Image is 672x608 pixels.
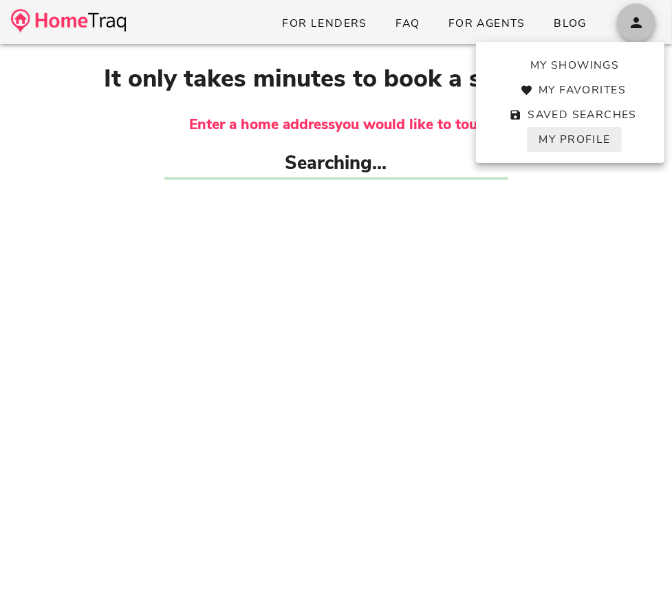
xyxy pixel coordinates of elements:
span: Saved Searches [512,107,637,122]
span: It only takes minutes to book a showing [104,62,568,95]
span: For Agents [448,16,525,31]
a: My Favorites [512,78,637,102]
a: For Lenders [270,11,378,36]
span: you would like to tour [335,115,483,134]
a: My Showings [519,53,631,78]
span: My Favorites [523,82,626,98]
a: FAQ [384,11,431,36]
a: Saved Searches [501,102,648,127]
span: Blog [553,16,587,31]
span: My Profile [538,132,610,147]
h2: Searching... [164,150,508,178]
span: My Showings [530,58,620,73]
a: Blog [542,11,598,36]
span: FAQ [395,16,420,31]
iframe: Chat Widget [603,542,672,608]
a: For Agents [437,11,536,36]
img: desktop-logo.34a1112.png [11,9,126,33]
h3: Enter a home address [35,114,638,136]
span: For Lenders [281,16,367,31]
a: My Profile [527,127,621,152]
